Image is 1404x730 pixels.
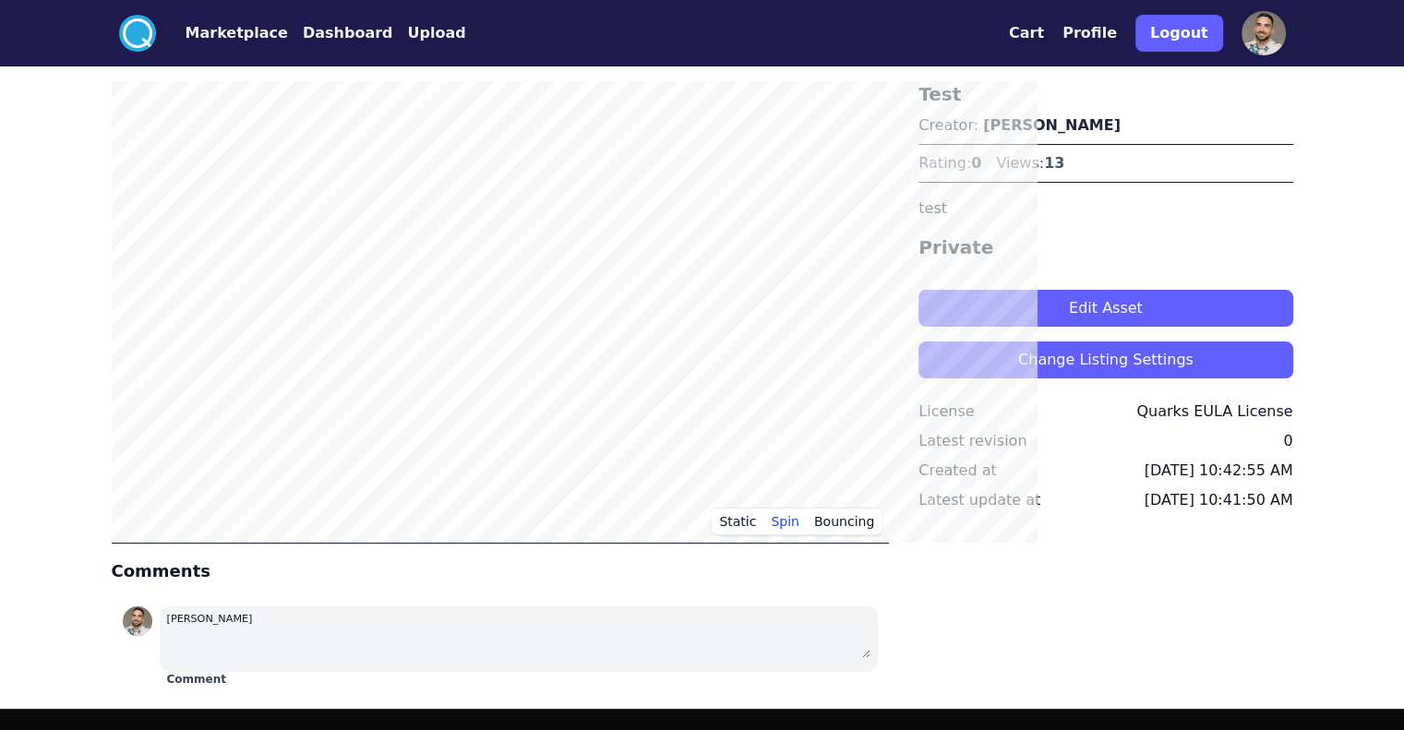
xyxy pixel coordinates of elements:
[918,290,1292,327] button: Edit Asset
[983,116,1121,134] a: [PERSON_NAME]
[288,22,393,44] a: Dashboard
[303,22,393,44] button: Dashboard
[1283,430,1292,452] div: 0
[918,197,1292,220] p: test
[763,508,807,535] button: Spin
[1242,11,1286,55] img: profile
[112,558,890,584] h4: Comments
[1062,22,1117,44] button: Profile
[1009,22,1044,44] button: Cart
[167,613,253,625] small: [PERSON_NAME]
[1135,7,1223,59] a: Logout
[1135,15,1223,52] button: Logout
[167,672,226,687] button: Comment
[918,341,1292,378] button: Change Listing Settings
[918,114,1292,137] p: Creator:
[918,275,1292,327] a: Edit Asset
[392,22,465,44] a: Upload
[918,234,1292,260] h4: Private
[123,606,152,636] img: profile
[807,508,882,535] button: Bouncing
[1044,154,1064,172] span: 13
[918,81,1292,107] h3: Test
[156,22,288,44] a: Marketplace
[186,22,288,44] button: Marketplace
[712,508,763,535] button: Static
[1145,460,1293,482] div: [DATE] 10:42:55 AM
[1136,401,1292,423] div: Quarks EULA License
[1145,489,1293,511] div: [DATE] 10:41:50 AM
[407,22,465,44] button: Upload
